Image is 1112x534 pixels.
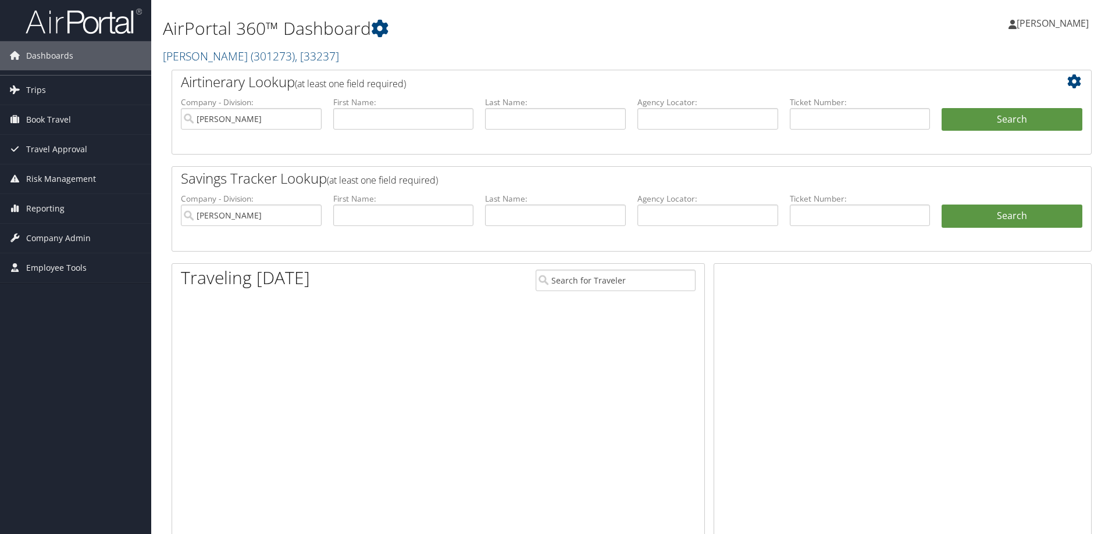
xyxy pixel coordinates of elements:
[295,48,339,64] span: , [ 33237 ]
[163,48,339,64] a: [PERSON_NAME]
[163,16,788,41] h1: AirPortal 360™ Dashboard
[181,193,322,205] label: Company - Division:
[26,253,87,282] span: Employee Tools
[327,174,438,187] span: (at least one field required)
[536,270,696,291] input: Search for Traveler
[485,193,626,205] label: Last Name:
[637,193,778,205] label: Agency Locator:
[942,108,1082,131] button: Search
[1017,17,1089,30] span: [PERSON_NAME]
[26,224,91,253] span: Company Admin
[1008,6,1100,41] a: [PERSON_NAME]
[485,96,626,108] label: Last Name:
[26,105,71,134] span: Book Travel
[181,72,1006,92] h2: Airtinerary Lookup
[790,193,931,205] label: Ticket Number:
[333,96,474,108] label: First Name:
[181,266,310,290] h1: Traveling [DATE]
[637,96,778,108] label: Agency Locator:
[181,96,322,108] label: Company - Division:
[26,164,96,193] span: Risk Management
[333,193,474,205] label: First Name:
[790,96,931,108] label: Ticket Number:
[181,205,322,226] input: search accounts
[26,8,142,35] img: airportal-logo.png
[26,41,73,70] span: Dashboards
[26,194,65,223] span: Reporting
[251,48,295,64] span: ( 301273 )
[295,77,406,90] span: (at least one field required)
[942,205,1082,228] a: Search
[181,169,1006,188] h2: Savings Tracker Lookup
[26,76,46,105] span: Trips
[26,135,87,164] span: Travel Approval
